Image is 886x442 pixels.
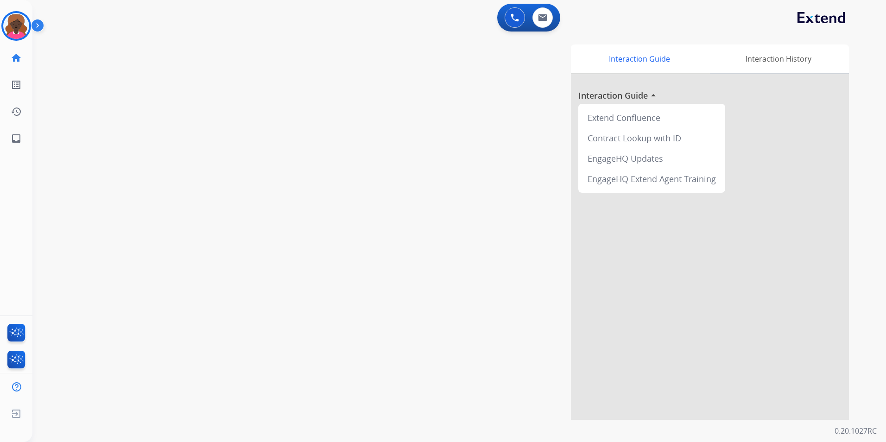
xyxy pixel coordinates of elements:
[835,425,877,436] p: 0.20.1027RC
[582,107,721,128] div: Extend Confluence
[582,169,721,189] div: EngageHQ Extend Agent Training
[571,44,708,73] div: Interaction Guide
[11,106,22,117] mat-icon: history
[582,128,721,148] div: Contract Lookup with ID
[11,79,22,90] mat-icon: list_alt
[708,44,849,73] div: Interaction History
[582,148,721,169] div: EngageHQ Updates
[11,133,22,144] mat-icon: inbox
[3,13,29,39] img: avatar
[11,52,22,63] mat-icon: home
